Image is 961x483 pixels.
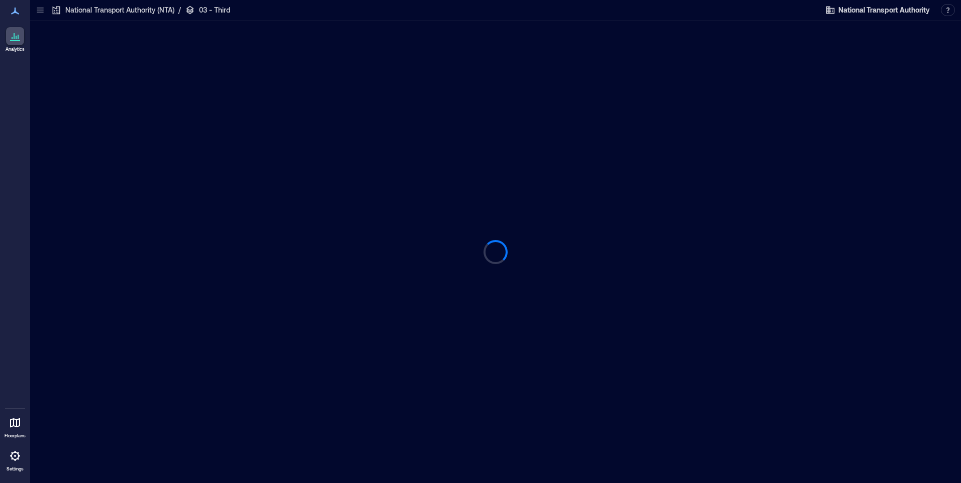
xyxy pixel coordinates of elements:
a: Floorplans [2,411,29,442]
a: Settings [3,444,27,475]
span: National Transport Authority [838,5,930,15]
p: National Transport Authority (NTA) [65,5,174,15]
a: Analytics [3,24,28,55]
p: / [178,5,181,15]
button: National Transport Authority [822,2,933,18]
p: Analytics [6,46,25,52]
p: 03 - Third [199,5,230,15]
p: Floorplans [5,433,26,439]
p: Settings [7,466,24,472]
